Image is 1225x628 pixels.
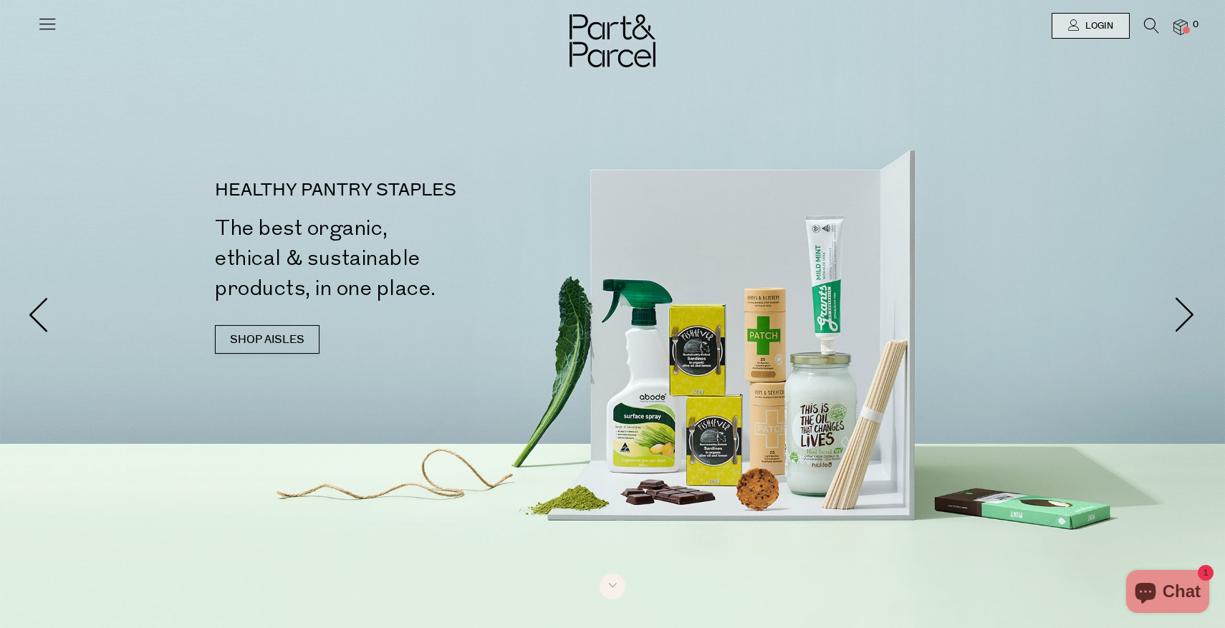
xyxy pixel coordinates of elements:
inbox-online-store-chat: Shopify online store chat [1122,570,1214,617]
a: 0 [1173,19,1188,34]
h2: The best organic, ethical & sustainable products, in one place. [215,213,618,304]
img: Part&Parcel [570,14,655,67]
a: SHOP AISLES [215,325,320,354]
span: 0 [1189,19,1202,32]
p: HEALTHY PANTRY STAPLES [215,182,618,199]
a: Login [1052,13,1130,39]
span: Login [1082,20,1113,32]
